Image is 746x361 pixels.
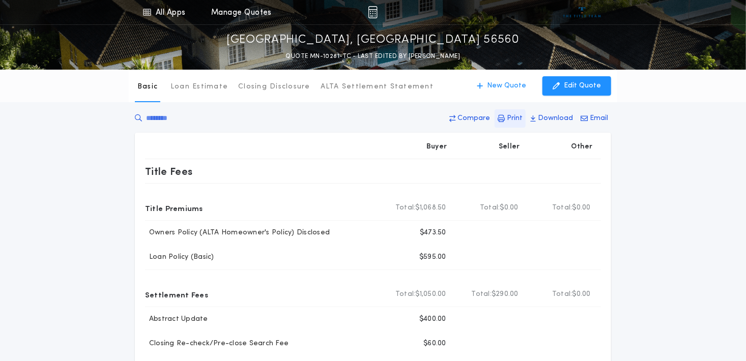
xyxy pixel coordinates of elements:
[571,142,593,152] p: Other
[487,81,526,91] p: New Quote
[578,109,611,128] button: Email
[446,109,493,128] button: Compare
[285,51,460,62] p: QUOTE MN-10281-TC - LAST EDITED BY [PERSON_NAME]
[419,314,446,324] p: $400.00
[145,228,330,238] p: Owners Policy (ALTA Homeowner's Policy) Disclosed
[423,339,446,349] p: $60.00
[145,314,208,324] p: Abstract Update
[145,252,214,262] p: Loan Policy (Basic)
[395,289,416,299] b: Total:
[538,113,573,124] p: Download
[395,203,416,213] b: Total:
[416,203,446,213] span: $1,068.50
[564,81,601,91] p: Edit Quote
[457,113,490,124] p: Compare
[238,82,310,92] p: Closing Disclosure
[542,76,611,96] button: Edit Quote
[572,203,591,213] span: $0.00
[467,76,536,96] button: New Quote
[495,109,526,128] button: Print
[499,142,520,152] p: Seller
[527,109,576,128] button: Download
[226,32,520,48] p: [GEOGRAPHIC_DATA], [GEOGRAPHIC_DATA] 56560
[472,289,492,299] b: Total:
[170,82,228,92] p: Loan Estimate
[563,7,601,17] img: vs-icon
[552,203,572,213] b: Total:
[480,203,500,213] b: Total:
[368,6,378,18] img: img
[321,82,434,92] p: ALTA Settlement Statement
[145,286,208,303] p: Settlement Fees
[419,252,446,262] p: $595.00
[416,289,446,299] span: $1,050.00
[137,82,158,92] p: Basic
[500,203,519,213] span: $0.00
[590,113,608,124] p: Email
[507,113,523,124] p: Print
[492,289,519,299] span: $290.00
[145,200,203,216] p: Title Premiums
[572,289,591,299] span: $0.00
[426,142,447,152] p: Buyer
[420,228,446,238] p: $473.50
[552,289,572,299] b: Total:
[145,339,289,349] p: Closing Re-check/Pre-close Search Fee
[145,163,193,179] p: Title Fees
